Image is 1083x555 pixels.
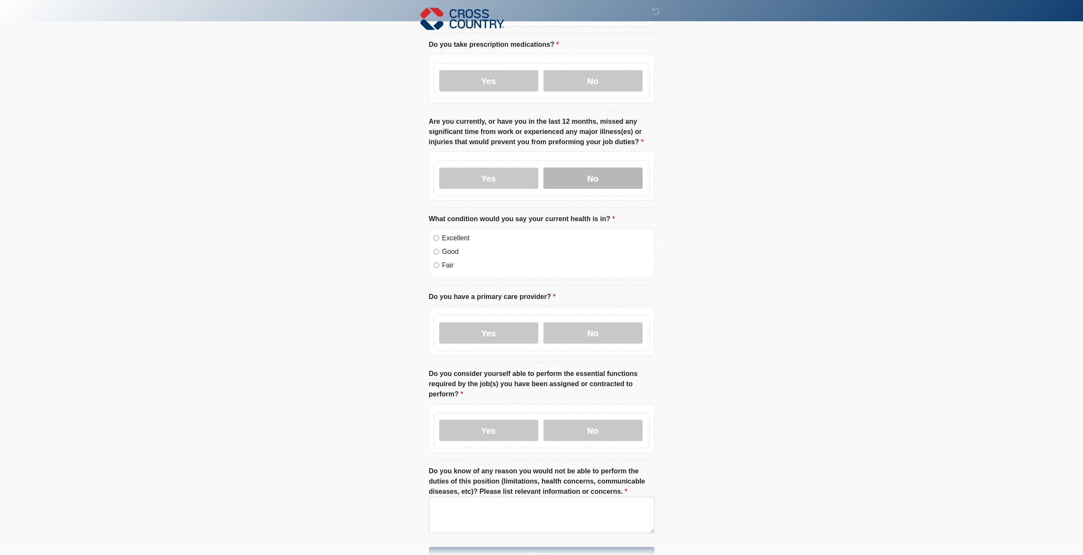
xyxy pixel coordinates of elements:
input: Fair [434,262,439,268]
input: Good [434,249,439,254]
label: No [543,168,643,189]
label: Do you consider yourself able to perform the essential functions required by the job(s) you have ... [429,369,654,399]
label: Yes [439,168,538,189]
label: Fair [442,260,650,270]
label: Do you take prescription medications? [429,40,559,50]
label: Yes [439,420,538,441]
img: Cross Country Logo [420,6,505,31]
label: Excellent [442,233,650,243]
input: Excellent [434,235,439,241]
label: Yes [439,322,538,344]
label: Good [442,247,650,257]
label: What condition would you say your current health is in? [429,214,615,224]
label: Do you have a primary care provider? [429,292,556,302]
label: No [543,420,643,441]
label: Do you know of any reason you would not be able to perform the duties of this position (limitatio... [429,466,654,497]
label: Yes [439,70,538,91]
label: No [543,70,643,91]
label: Are you currently, or have you in the last 12 months, missed any significant time from work or ex... [429,117,654,147]
label: No [543,322,643,344]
